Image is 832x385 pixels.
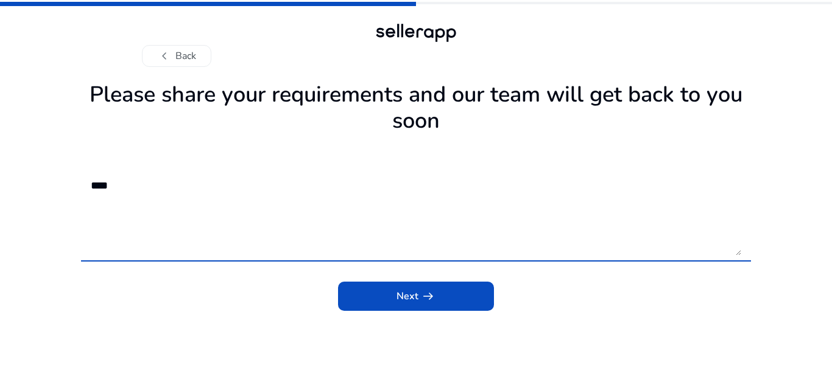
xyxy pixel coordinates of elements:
h1: Please share your requirements and our team will get back to you soon [81,82,751,134]
button: chevron_leftBack [142,45,211,67]
button: Nextarrow_right_alt [338,282,494,311]
span: chevron_left [157,49,172,63]
span: arrow_right_alt [421,289,435,303]
span: Next [397,289,435,303]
